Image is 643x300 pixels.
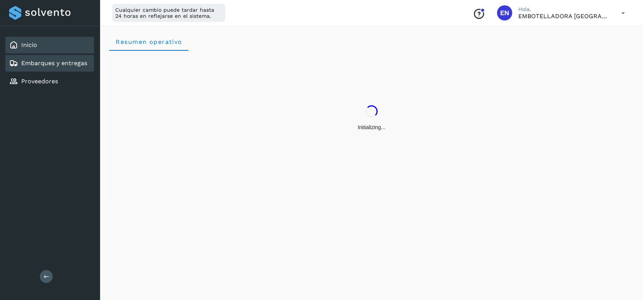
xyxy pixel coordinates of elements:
div: Cualquier cambio puede tardar hasta 24 horas en reflejarse en el sistema. [112,4,225,22]
a: Proveedores [21,78,58,85]
p: EMBOTELLADORA NIAGARA DE MEXICO [518,12,609,20]
a: Embarques y entregas [21,59,87,67]
div: Proveedores [5,73,94,90]
a: Inicio [21,41,37,48]
div: Inicio [5,37,94,53]
span: Resumen operativo [115,38,182,45]
p: Hola, [518,6,609,12]
div: Embarques y entregas [5,55,94,72]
